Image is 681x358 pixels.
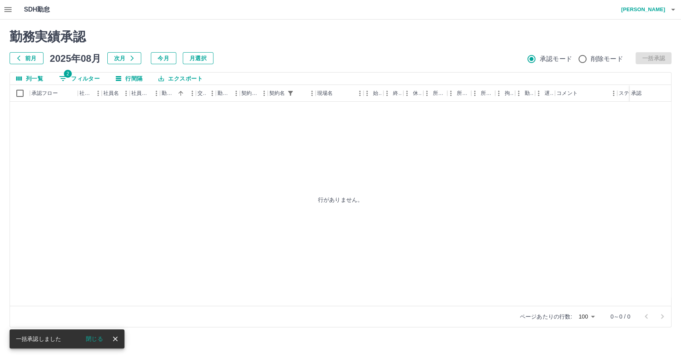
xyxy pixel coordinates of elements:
button: メニュー [120,87,132,99]
span: 削除モード [591,54,623,64]
div: 終業 [393,85,402,102]
button: メニュー [354,87,366,99]
div: 拘束 [505,85,513,102]
span: 承認モード [540,54,572,64]
button: 次月 [107,52,141,64]
div: 終業 [383,85,403,102]
button: close [109,333,121,345]
div: 承認フロー [32,85,58,102]
div: 休憩 [413,85,422,102]
button: 列選択 [10,73,49,85]
div: 始業 [373,85,382,102]
button: メニュー [186,87,198,99]
div: 所定終業 [447,85,471,102]
div: 所定終業 [457,85,470,102]
div: 拘束 [495,85,515,102]
div: 契約名 [268,85,316,102]
div: 休憩 [403,85,423,102]
button: 前月 [10,52,43,64]
button: メニュー [230,87,242,99]
div: 勤務区分 [216,85,240,102]
div: 社員名 [102,85,130,102]
div: 契約コード [241,85,258,102]
div: 100 [575,311,598,323]
div: 交通費 [196,85,216,102]
div: 所定休憩 [471,85,495,102]
div: 社員名 [103,85,119,102]
div: 社員番号 [79,85,92,102]
h2: 勤務実績承認 [10,29,671,44]
div: 交通費 [197,85,206,102]
div: 勤務区分 [217,85,230,102]
span: 2 [64,70,72,78]
button: メニュー [92,87,104,99]
button: メニュー [258,87,270,99]
div: 承認 [630,85,671,102]
div: 社員番号 [78,85,102,102]
div: 契約名 [269,85,285,102]
div: 勤務 [515,85,535,102]
div: 所定休憩 [481,85,493,102]
h5: 2025年08月 [50,52,101,64]
div: 契約コード [240,85,268,102]
div: 始業 [363,85,383,102]
div: 遅刻等 [535,85,555,102]
div: 所定開始 [433,85,446,102]
div: コメント [557,85,578,102]
button: ソート [175,88,186,99]
p: 0～0 / 0 [610,313,630,321]
div: 所定開始 [423,85,447,102]
div: 承認 [631,85,642,102]
div: 遅刻等 [545,85,553,102]
button: メニュー [306,87,318,99]
div: 一括承認しました [16,332,61,346]
div: 行がありません。 [10,102,671,297]
div: 勤務日 [162,85,175,102]
button: 今月 [151,52,176,64]
button: メニュー [608,87,620,99]
div: 承認フロー [30,85,78,102]
button: フィルター表示 [285,88,296,99]
button: フィルター表示 [53,73,106,85]
p: ページあたりの行数: [520,313,572,321]
div: 現場名 [317,85,333,102]
button: メニュー [206,87,218,99]
div: 現場名 [316,85,363,102]
div: 社員区分 [130,85,160,102]
div: 社員区分 [131,85,150,102]
button: 行間隔 [109,73,149,85]
div: 1件のフィルターを適用中 [285,88,296,99]
button: 月選択 [183,52,213,64]
button: エクスポート [152,73,209,85]
button: 閉じる [79,333,109,345]
div: 勤務 [525,85,533,102]
div: 勤務日 [160,85,196,102]
button: メニュー [150,87,162,99]
div: コメント [555,85,617,102]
